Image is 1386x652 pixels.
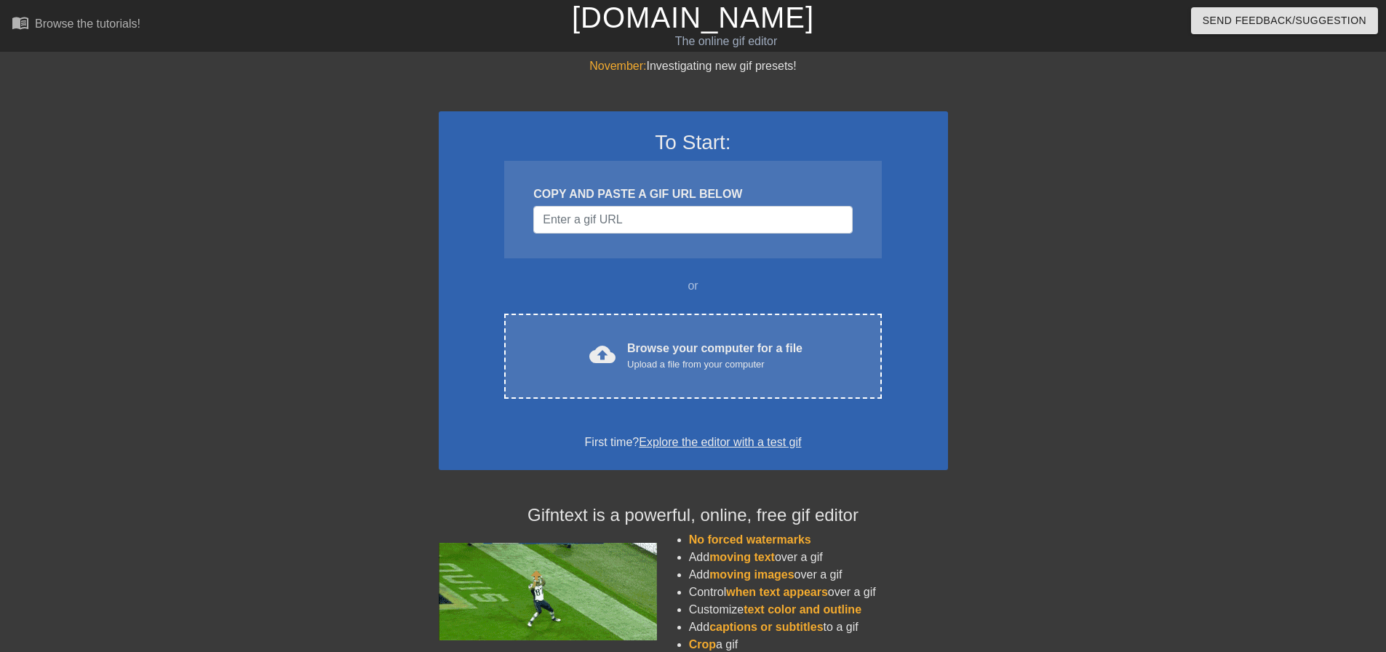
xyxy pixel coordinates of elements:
div: or [477,277,910,295]
div: COPY AND PASTE A GIF URL BELOW [533,186,852,203]
span: No forced watermarks [689,533,811,546]
a: [DOMAIN_NAME] [572,1,814,33]
input: Username [533,206,852,234]
span: moving images [709,568,794,581]
div: Browse your computer for a file [627,340,802,372]
span: moving text [709,551,775,563]
h3: To Start: [458,130,929,155]
a: Browse the tutorials! [12,14,140,36]
li: Add to a gif [689,619,948,636]
li: Add over a gif [689,549,948,566]
div: Upload a file from your computer [627,357,802,372]
li: Add over a gif [689,566,948,584]
h4: Gifntext is a powerful, online, free gif editor [439,505,948,526]
li: Control over a gif [689,584,948,601]
span: cloud_upload [589,341,616,367]
div: The online gif editor [469,33,983,50]
span: November: [589,60,646,72]
div: Investigating new gif presets! [439,57,948,75]
span: when text appears [726,586,828,598]
span: captions or subtitles [709,621,823,633]
span: Crop [689,638,716,651]
div: Browse the tutorials! [35,17,140,30]
div: First time? [458,434,929,451]
button: Send Feedback/Suggestion [1191,7,1378,34]
a: Explore the editor with a test gif [639,436,801,448]
li: Customize [689,601,948,619]
span: Send Feedback/Suggestion [1203,12,1366,30]
span: text color and outline [744,603,861,616]
span: menu_book [12,14,29,31]
img: football_small.gif [439,543,657,640]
